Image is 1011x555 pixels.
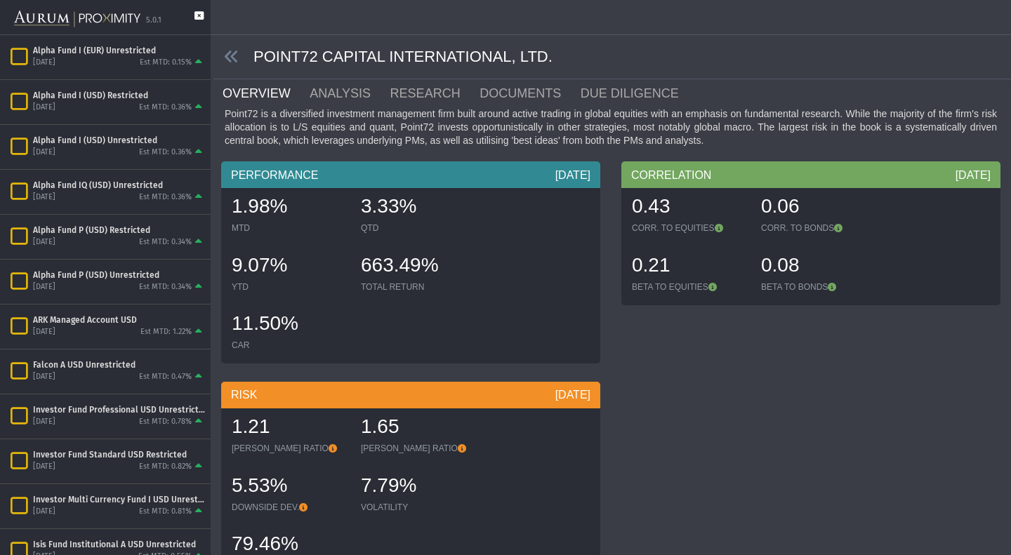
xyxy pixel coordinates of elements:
div: 0.08 [761,252,876,281]
div: Alpha Fund I (EUR) Unrestricted [33,45,205,56]
div: 663.49% [361,252,476,281]
div: [DATE] [33,147,55,158]
div: [DATE] [956,168,991,183]
a: DOCUMENTS [478,79,579,107]
div: Alpha Fund P (USD) Restricted [33,225,205,236]
div: [PERSON_NAME] RATIO [232,443,347,454]
div: RISK [221,382,600,408]
div: TOTAL RETURN [361,281,476,293]
div: 11.50% [232,310,347,340]
div: Investor Fund Professional USD Unrestricted [33,404,205,415]
div: DOWNSIDE DEV. [232,502,347,513]
div: 5.0.1 [146,15,161,26]
div: Alpha Fund I (USD) Restricted [33,90,205,101]
div: Est MTD: 0.15% [140,58,192,68]
div: PERFORMANCE [221,161,600,188]
div: Investor Multi Currency Fund I USD Unrestricted [33,494,205,505]
div: [DATE] [33,507,55,517]
a: DUE DILIGENCE [579,79,697,107]
div: Alpha Fund P (USD) Unrestricted [33,269,205,281]
div: Est MTD: 0.36% [139,102,192,113]
div: QTD [361,222,476,234]
div: 7.79% [361,472,476,502]
div: CAR [232,340,347,351]
div: [DATE] [33,192,55,203]
div: CORR. TO BONDS [761,222,876,234]
div: Est MTD: 0.36% [139,147,192,158]
div: [DATE] [33,417,55,427]
div: [PERSON_NAME] RATIO [361,443,476,454]
div: 0.06 [761,193,876,222]
span: 1.98% [232,195,287,217]
div: Est MTD: 0.36% [139,192,192,203]
div: Falcon A USD Unrestricted [33,359,205,370]
a: RESEARCH [389,79,479,107]
div: MTD [232,222,347,234]
div: Alpha Fund IQ (USD) Unrestricted [33,180,205,191]
div: POINT72 CAPITAL INTERNATIONAL, LTD. [213,35,1011,79]
div: [DATE] [33,282,55,293]
div: Point72 is a diversified investment management firm built around active trading in global equitie... [221,107,1000,147]
span: 3.33% [361,195,416,217]
div: 5.53% [232,472,347,502]
div: ARK Managed Account USD [33,314,205,326]
div: Investor Fund Standard USD Restricted [33,449,205,460]
div: [DATE] [555,168,590,183]
div: [DATE] [33,372,55,382]
div: CORR. TO EQUITIES [632,222,747,234]
div: [DATE] [33,327,55,337]
div: [DATE] [33,237,55,248]
div: Est MTD: 0.34% [139,282,192,293]
div: Isis Fund Institutional A USD Unrestricted [33,539,205,550]
div: YTD [232,281,347,293]
div: 9.07% [232,252,347,281]
div: [DATE] [33,462,55,472]
span: 0.43 [632,195,670,217]
div: 0.21 [632,252,747,281]
div: BETA TO BONDS [761,281,876,293]
div: VOLATILITY [361,502,476,513]
div: [DATE] [33,102,55,113]
div: Est MTD: 0.82% [139,462,192,472]
div: CORRELATION [621,161,1000,188]
div: Est MTD: 0.78% [139,417,192,427]
div: [DATE] [555,387,590,403]
div: [DATE] [33,58,55,68]
div: Est MTD: 0.47% [139,372,192,382]
div: Est MTD: 0.81% [139,507,192,517]
div: 1.21 [232,413,347,443]
img: Aurum-Proximity%20white.svg [14,4,140,34]
a: OVERVIEW [221,79,308,107]
a: ANALYSIS [308,79,388,107]
div: 1.65 [361,413,476,443]
div: BETA TO EQUITIES [632,281,747,293]
div: Est MTD: 0.34% [139,237,192,248]
div: Alpha Fund I (USD) Unrestricted [33,135,205,146]
div: Est MTD: 1.22% [140,327,192,337]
